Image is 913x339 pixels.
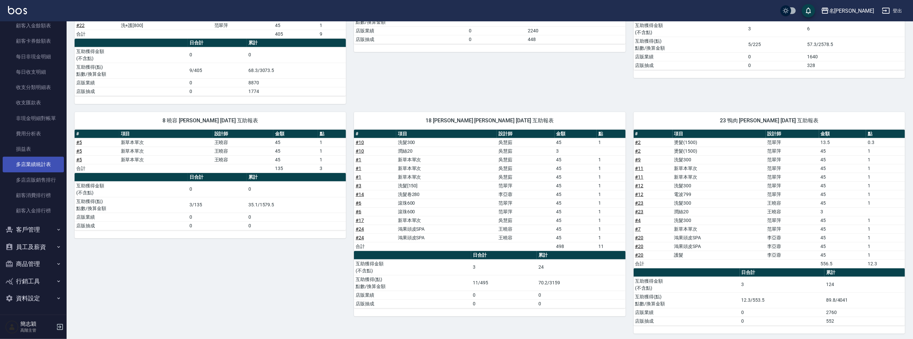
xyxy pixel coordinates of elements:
[318,138,346,147] td: 1
[866,225,905,233] td: 1
[634,292,740,308] td: 互助獲得(點) 點數/換算金額
[213,21,274,30] td: 范翠萍
[75,130,346,173] table: a dense table
[247,63,346,78] td: 68.3/3073.5
[3,80,64,95] a: 收支分類明細表
[635,183,644,188] a: #12
[526,26,625,35] td: 2240
[537,251,626,260] th: 累計
[356,200,361,206] a: #6
[318,21,346,30] td: 1
[396,225,497,233] td: 鴻果頭皮SPA
[362,117,617,124] span: 18 [PERSON_NAME] [PERSON_NAME] [DATE] 互助報表
[247,197,346,213] td: 35.1/1579.5
[318,130,346,138] th: 點
[396,147,497,155] td: 潤絲20
[673,138,766,147] td: 燙髮(1500)
[467,35,526,44] td: 0
[3,172,64,188] a: 多店店販銷售排行
[866,251,905,259] td: 1
[597,207,626,216] td: 1
[396,173,497,181] td: 新草本單次
[634,21,747,37] td: 互助獲得金額 (不含點)
[354,130,396,138] th: #
[3,188,64,203] a: 顧客消費排行榜
[866,190,905,199] td: 1
[819,190,866,199] td: 45
[634,308,740,317] td: 店販業績
[555,181,597,190] td: 45
[273,155,318,164] td: 45
[634,52,747,61] td: 店販業績
[597,225,626,233] td: 1
[555,130,597,138] th: 金額
[497,181,554,190] td: 范翠萍
[318,147,346,155] td: 1
[75,63,188,78] td: 互助獲得(點) 點數/換算金額
[806,52,905,61] td: 1640
[824,292,905,308] td: 89.8/4041
[819,147,866,155] td: 45
[396,190,497,199] td: 洗髮卷280
[555,138,597,147] td: 45
[188,213,247,221] td: 0
[673,147,766,155] td: 燙髮(1500)
[819,207,866,216] td: 3
[20,327,54,333] p: 高階主管
[356,183,361,188] a: #3
[5,320,19,334] img: Person
[634,277,740,292] td: 互助獲得金額 (不含點)
[747,52,806,61] td: 0
[740,268,825,277] th: 日合計
[247,173,346,182] th: 累計
[673,130,766,138] th: 項目
[213,130,274,138] th: 設計師
[766,233,819,242] td: 李亞蓉
[824,277,905,292] td: 124
[819,259,866,268] td: 556.5
[188,221,247,230] td: 0
[3,95,64,110] a: 收支匯款表
[819,130,866,138] th: 金額
[497,216,554,225] td: 吳慧茹
[497,190,554,199] td: 李亞蓉
[119,21,213,30] td: 洗+護[800]
[396,164,497,173] td: 新草本單次
[806,61,905,70] td: 328
[3,203,64,218] a: 顧客入金排行榜
[866,155,905,164] td: 1
[866,181,905,190] td: 1
[866,199,905,207] td: 1
[634,61,747,70] td: 店販抽成
[766,147,819,155] td: 范翠萍
[471,275,537,291] td: 11/495
[75,78,188,87] td: 店販業績
[673,216,766,225] td: 洗髮300
[866,130,905,138] th: 點
[866,233,905,242] td: 1
[673,225,766,233] td: 新草本單次
[75,173,346,230] table: a dense table
[635,218,641,223] a: #4
[3,238,64,256] button: 員工及薪資
[819,199,866,207] td: 45
[766,164,819,173] td: 范翠萍
[471,299,537,308] td: 0
[634,13,905,70] table: a dense table
[119,147,213,155] td: 新草本單次
[119,138,213,147] td: 新草本單次
[634,130,673,138] th: #
[597,130,626,138] th: 點
[673,199,766,207] td: 洗髮300
[119,130,213,138] th: 項目
[635,252,644,258] a: #20
[119,155,213,164] td: 新草本單次
[766,225,819,233] td: 范翠萍
[537,299,626,308] td: 0
[188,173,247,182] th: 日合計
[824,317,905,325] td: 552
[213,138,274,147] td: 王曉容
[76,140,82,145] a: #5
[740,277,825,292] td: 3
[188,87,247,96] td: 0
